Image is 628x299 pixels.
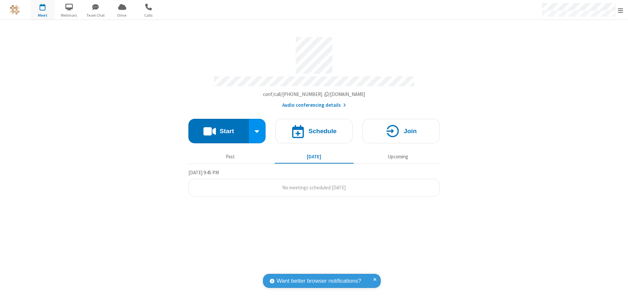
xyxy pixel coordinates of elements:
[282,102,346,109] button: Audio conferencing details
[275,119,353,143] button: Schedule
[191,150,270,163] button: Past
[362,119,440,143] button: Join
[219,128,234,134] h4: Start
[30,12,55,18] span: Meet
[10,5,20,15] img: QA Selenium DO NOT DELETE OR CHANGE
[275,150,354,163] button: [DATE]
[83,12,108,18] span: Team Chat
[404,128,417,134] h4: Join
[308,128,337,134] h4: Schedule
[277,277,361,285] span: Want better browser notifications?
[188,119,249,143] button: Start
[188,169,440,197] section: Today's Meetings
[358,150,437,163] button: Upcoming
[263,91,365,98] button: Copy my meeting room linkCopy my meeting room link
[188,32,440,109] section: Account details
[282,184,346,191] span: No meetings scheduled [DATE]
[57,12,81,18] span: Webinars
[188,169,219,176] span: [DATE] 9:45 PM
[263,91,365,97] span: Copy my meeting room link
[110,12,134,18] span: Drive
[249,119,266,143] div: Start conference options
[136,12,161,18] span: Calls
